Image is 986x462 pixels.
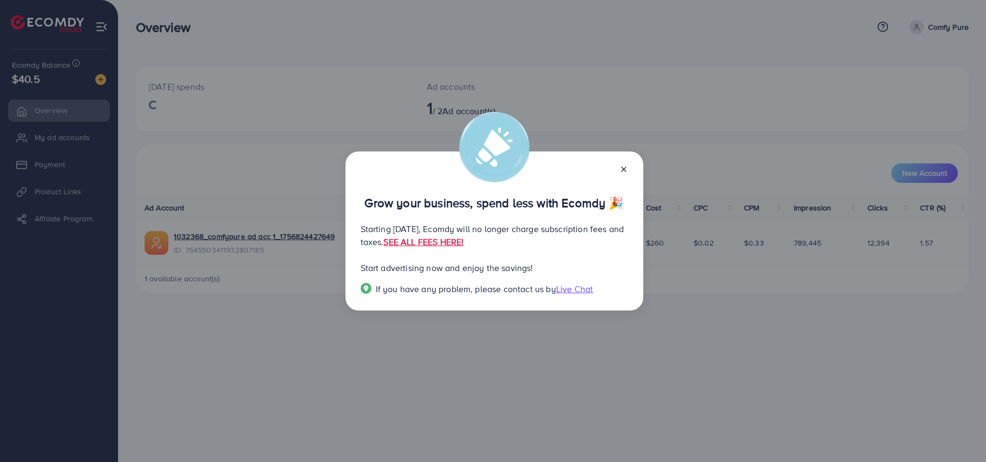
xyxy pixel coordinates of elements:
p: Start advertising now and enjoy the savings! [361,261,628,274]
p: Grow your business, spend less with Ecomdy 🎉 [361,196,628,209]
a: SEE ALL FEES HERE! [383,236,463,248]
p: Starting [DATE], Ecomdy will no longer charge subscription fees and taxes. [361,222,628,248]
img: Popup guide [361,283,371,294]
span: Live Chat [556,283,593,295]
span: If you have any problem, please contact us by [376,283,556,295]
img: alert [459,112,530,182]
